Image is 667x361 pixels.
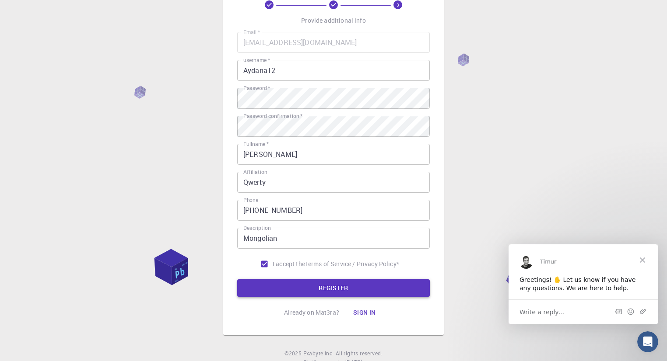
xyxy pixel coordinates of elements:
p: Provide additional info [301,16,365,25]
label: username [243,56,270,64]
a: Exabyte Inc. [303,349,334,358]
span: Exabyte Inc. [303,350,334,357]
iframe: Intercom live chat message [509,244,658,324]
p: Terms of Service / Privacy Policy * [305,260,399,268]
button: Sign in [346,304,383,321]
text: 3 [397,2,399,8]
span: © 2025 [284,349,303,358]
span: All rights reserved. [336,349,383,358]
p: Already on Mat3ra? [284,308,339,317]
span: I accept the [273,260,305,268]
label: Affiliation [243,168,267,176]
label: Password [243,84,270,92]
label: Phone [243,196,258,204]
iframe: Intercom live chat [637,331,658,352]
label: Password confirmation [243,112,302,120]
a: Terms of Service / Privacy Policy* [305,260,399,268]
label: Email [243,28,260,36]
label: Fullname [243,140,269,148]
button: REGISTER [237,279,430,297]
label: Description [243,224,271,232]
